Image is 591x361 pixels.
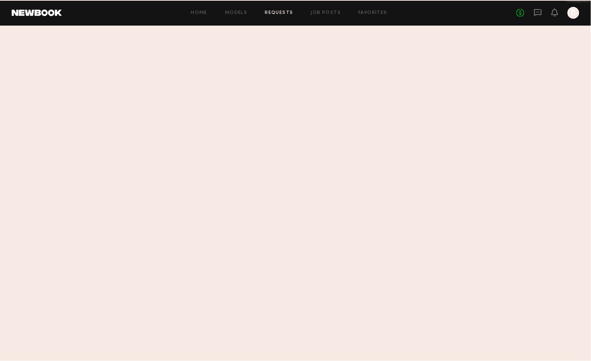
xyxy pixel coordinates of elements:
[568,7,579,19] a: B
[311,11,341,15] a: Job Posts
[191,11,208,15] a: Home
[265,11,293,15] a: Requests
[225,11,247,15] a: Models
[358,11,387,15] a: Favorites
